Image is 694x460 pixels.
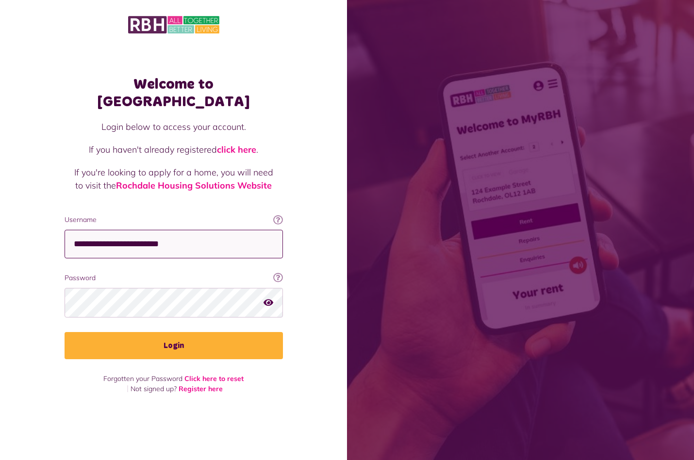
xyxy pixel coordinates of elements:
[128,15,219,35] img: MyRBH
[116,180,272,191] a: Rochdale Housing Solutions Website
[184,374,244,383] a: Click here to reset
[131,384,177,393] span: Not signed up?
[179,384,223,393] a: Register here
[65,273,283,283] label: Password
[217,144,256,155] a: click here
[65,215,283,225] label: Username
[65,332,283,359] button: Login
[74,120,273,133] p: Login below to access your account.
[103,374,182,383] span: Forgotten your Password
[65,76,283,111] h1: Welcome to [GEOGRAPHIC_DATA]
[74,166,273,192] p: If you're looking to apply for a home, you will need to visit the
[74,143,273,156] p: If you haven't already registered .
